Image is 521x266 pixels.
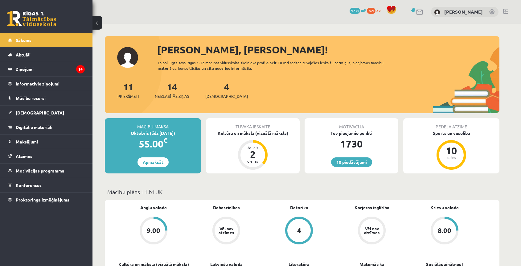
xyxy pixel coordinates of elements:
[7,11,56,26] a: Rīgas 1. Tālmācības vidusskola
[117,81,139,99] a: 11Priekšmeti
[117,217,190,246] a: 9.00
[244,146,262,149] div: Atlicis
[190,217,263,246] a: Vēl nav atzīmes
[105,118,201,130] div: Mācību maksa
[16,135,85,149] legend: Maksājumi
[444,9,483,15] a: [PERSON_NAME]
[107,188,497,196] p: Mācību plāns 11.b1 JK
[367,8,375,14] span: 361
[16,168,64,173] span: Motivācijas programma
[155,81,189,99] a: 14Neizlasītās ziņas
[163,136,167,145] span: €
[8,164,85,178] a: Motivācijas programma
[408,217,481,246] a: 8.00
[244,149,262,159] div: 2
[16,124,52,130] span: Digitālie materiāli
[206,118,300,130] div: Tuvākā ieskaite
[8,62,85,76] a: Ziņojumi14
[8,77,85,91] a: Informatīvie ziņojumi
[403,130,499,136] div: Sports un veselība
[305,136,398,151] div: 1730
[363,227,380,235] div: Vēl nav atzīmes
[438,227,451,234] div: 8.00
[157,42,499,57] div: [PERSON_NAME], [PERSON_NAME]!
[361,8,366,13] span: mP
[434,9,440,15] img: Daniils Bille
[16,77,85,91] legend: Informatīvie ziņojumi
[8,33,85,47] a: Sākums
[16,110,64,115] span: [DEMOGRAPHIC_DATA]
[331,157,372,167] a: 10 piedāvājumi
[367,8,384,13] a: 361 xp
[376,8,380,13] span: xp
[8,106,85,120] a: [DEMOGRAPHIC_DATA]
[350,8,360,14] span: 1730
[290,204,308,211] a: Datorika
[206,130,300,136] div: Kultūra un māksla (vizuālā māksla)
[305,118,398,130] div: Motivācija
[350,8,366,13] a: 1730 mP
[16,197,69,202] span: Proktoringa izmēģinājums
[8,193,85,207] a: Proktoringa izmēģinājums
[8,120,85,134] a: Digitālie materiāli
[335,217,408,246] a: Vēl nav atzīmes
[16,153,32,159] span: Atzīmes
[140,204,167,211] a: Angļu valoda
[16,95,46,101] span: Mācību resursi
[137,157,169,167] a: Apmaksāt
[263,217,335,246] a: 4
[213,204,240,211] a: Dabaszinības
[8,48,85,62] a: Aktuāli
[403,130,499,171] a: Sports un veselība 10 balles
[105,130,201,136] div: Oktobris (līdz [DATE])
[155,93,189,99] span: Neizlasītās ziņas
[117,93,139,99] span: Priekšmeti
[16,62,85,76] legend: Ziņojumi
[355,204,389,211] a: Karjeras izglītība
[8,91,85,105] a: Mācību resursi
[403,118,499,130] div: Pēdējā atzīme
[430,204,459,211] a: Krievu valoda
[205,93,248,99] span: [DEMOGRAPHIC_DATA]
[244,159,262,163] div: dienas
[442,146,461,156] div: 10
[16,37,31,43] span: Sākums
[147,227,160,234] div: 9.00
[297,227,301,234] div: 4
[158,60,395,71] div: Laipni lūgts savā Rīgas 1. Tālmācības vidusskolas skolnieka profilā. Šeit Tu vari redzēt tuvojošo...
[16,182,42,188] span: Konferences
[76,65,85,73] i: 14
[16,52,31,57] span: Aktuāli
[8,178,85,192] a: Konferences
[218,227,235,235] div: Vēl nav atzīmes
[8,135,85,149] a: Maksājumi
[105,136,201,151] div: 55.00
[442,156,461,159] div: balles
[205,81,248,99] a: 4[DEMOGRAPHIC_DATA]
[8,149,85,163] a: Atzīmes
[206,130,300,171] a: Kultūra un māksla (vizuālā māksla) Atlicis 2 dienas
[305,130,398,136] div: Tev pieejamie punkti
